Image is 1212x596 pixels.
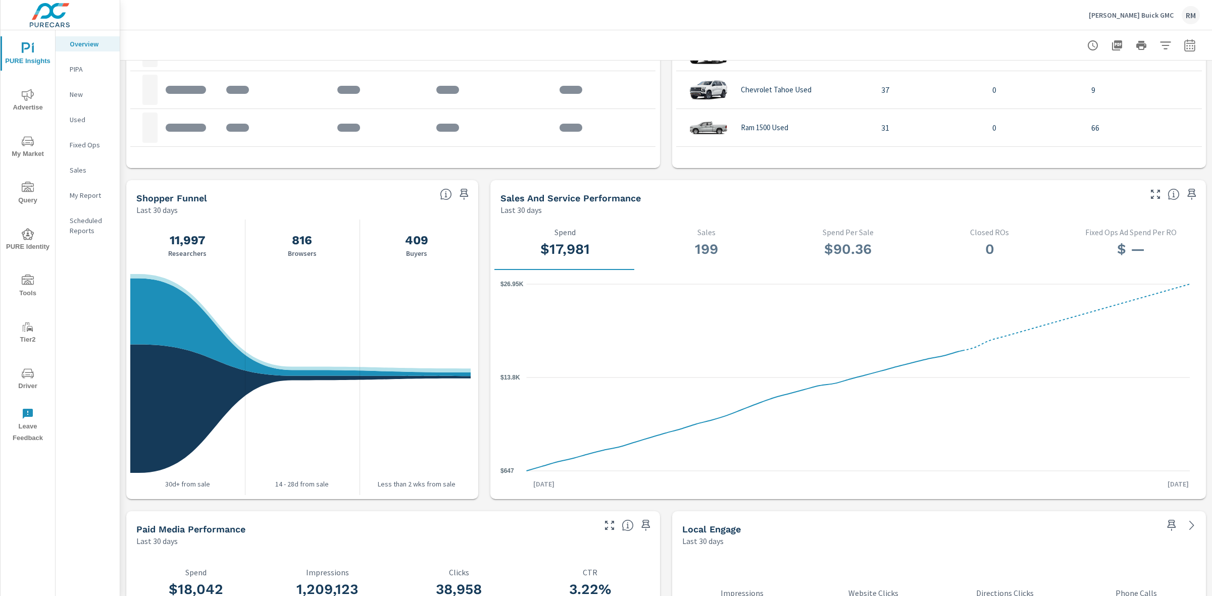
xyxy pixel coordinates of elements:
span: Tier2 [4,321,52,346]
div: Scheduled Reports [56,213,120,238]
p: 0 [992,84,1075,96]
span: Save this to your personalized report [638,517,654,533]
p: Ram 1500 Used [741,123,788,132]
p: Clicks [393,568,525,577]
p: Last 30 days [682,535,724,547]
div: nav menu [1,30,55,448]
h5: Sales and Service Performance [500,193,641,203]
p: [PERSON_NAME] Buick GMC [1089,11,1174,20]
p: My Report [70,190,112,200]
p: Spend [130,568,262,577]
span: Driver [4,367,52,392]
p: Last 30 days [500,204,542,216]
span: Understand performance metrics over the selected time range. [622,519,634,531]
div: Overview [56,36,120,51]
p: Spend Per Sale [785,228,911,237]
span: Query [4,182,52,206]
text: $13.8K [500,374,520,381]
p: Impressions [262,568,393,577]
p: 37 [881,84,976,96]
h5: Local Engage [682,524,741,534]
h3: $17,981 [502,241,628,258]
button: Print Report [1131,35,1151,56]
h3: 199 [644,241,769,258]
h5: Paid Media Performance [136,524,245,534]
p: CTR [525,568,656,577]
a: See more details in report [1184,517,1200,533]
h3: 0 [927,241,1052,258]
span: Leave Feedback [4,408,52,444]
span: Know where every customer is during their purchase journey. View customer activity from first cli... [440,188,452,200]
div: RM [1182,6,1200,24]
p: Closed ROs [927,228,1052,237]
span: PURE Identity [4,228,52,253]
div: My Report [56,188,120,203]
span: Select a tab to understand performance over the selected time range. [1168,188,1180,200]
p: 66 [1091,122,1198,134]
h5: Shopper Funnel [136,193,207,203]
span: Advertise [4,89,52,114]
button: Make Fullscreen [601,517,618,533]
span: Save this to your personalized report [456,186,472,202]
button: Select Date Range [1180,35,1200,56]
div: Fixed Ops [56,137,120,152]
span: Tools [4,275,52,299]
span: PURE Insights [4,42,52,67]
p: 31 [881,122,976,134]
p: Fixed Ops [70,140,112,150]
p: Scheduled Reports [70,215,112,236]
p: New [70,89,112,99]
text: $647 [500,467,514,474]
button: Apply Filters [1155,35,1176,56]
p: Chevrolet Tahoe Used [741,85,812,94]
p: Used [70,115,112,125]
img: glamour [688,75,729,105]
p: Sales [644,228,769,237]
h3: $ — [1069,241,1194,258]
div: Used [56,112,120,127]
button: Make Fullscreen [1147,186,1164,202]
p: Last 30 days [136,535,178,547]
p: 9 [1091,84,1198,96]
span: My Market [4,135,52,160]
p: [DATE] [1160,479,1196,489]
span: Save this to your personalized report [1184,186,1200,202]
p: PIPA [70,64,112,74]
p: [DATE] [526,479,562,489]
h3: $90.36 [785,241,911,258]
p: Sales [70,165,112,175]
div: PIPA [56,62,120,77]
text: $26.95K [500,281,524,288]
p: Fixed Ops Ad Spend Per RO [1069,228,1194,237]
img: glamour [688,113,729,143]
p: Last 30 days [136,204,178,216]
button: "Export Report to PDF" [1107,35,1127,56]
p: 0 [992,122,1075,134]
div: New [56,87,120,102]
p: Overview [70,39,112,49]
div: Sales [56,162,120,178]
span: Save this to your personalized report [1164,517,1180,533]
p: Spend [502,228,628,237]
